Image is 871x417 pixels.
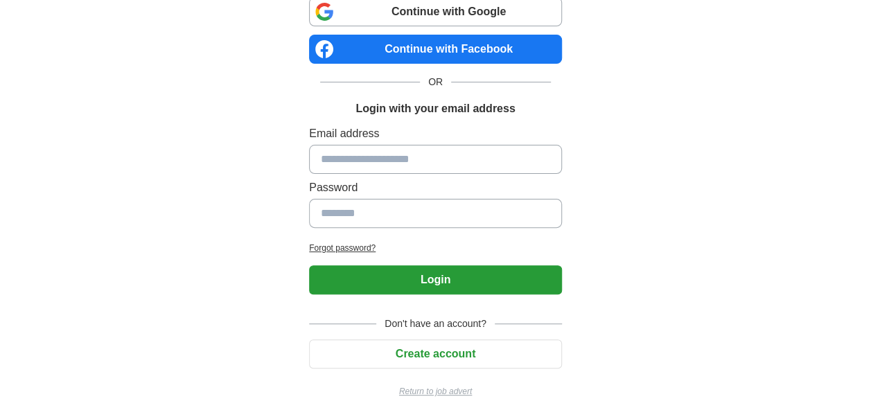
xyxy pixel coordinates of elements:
[355,100,515,117] h1: Login with your email address
[309,242,562,254] a: Forgot password?
[309,179,562,196] label: Password
[376,317,495,331] span: Don't have an account?
[309,125,562,142] label: Email address
[309,339,562,369] button: Create account
[309,385,562,398] a: Return to job advert
[420,75,451,89] span: OR
[309,348,562,360] a: Create account
[309,35,562,64] a: Continue with Facebook
[309,265,562,294] button: Login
